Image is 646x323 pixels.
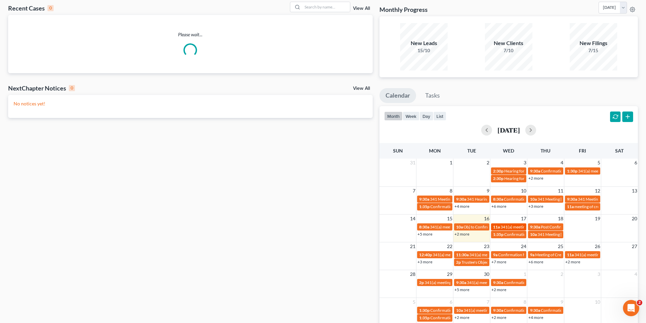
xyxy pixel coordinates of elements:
[520,215,527,223] span: 17
[498,252,620,257] span: Confirmation hearing for [DEMOGRAPHIC_DATA][PERSON_NAME]
[419,224,429,229] span: 8:30a
[419,252,432,257] span: 12:40p
[456,280,466,285] span: 9:30a
[528,176,543,181] a: +2 more
[574,252,640,257] span: 341(a) meeting for [PERSON_NAME]
[530,197,537,202] span: 10a
[400,39,448,47] div: New Leads
[557,215,564,223] span: 18
[403,112,419,121] button: week
[486,159,490,167] span: 2
[535,252,610,257] span: Meeting of Creditors for [PERSON_NAME]
[454,231,469,237] a: +2 more
[530,252,534,257] span: 9a
[353,6,370,11] a: View All
[409,215,416,223] span: 14
[541,168,612,174] span: Confirmation Hearing [PERSON_NAME]
[14,100,367,107] p: No notices yet!
[419,112,433,121] button: day
[493,280,503,285] span: 9:30a
[530,168,540,174] span: 9:30a
[567,197,577,202] span: 9:30a
[523,159,527,167] span: 3
[579,148,586,154] span: Fri
[456,308,463,313] span: 10a
[409,270,416,278] span: 28
[567,252,574,257] span: 11a
[541,224,621,229] span: Post Confirmation Hearing [PERSON_NAME]
[456,197,466,202] span: 9:30a
[631,298,638,306] span: 11
[520,242,527,250] span: 24
[419,204,430,209] span: 1:35p
[504,197,575,202] span: Confirmation Hearing [PERSON_NAME]
[623,300,639,316] iframe: Intercom live chat
[597,159,601,167] span: 5
[493,308,503,313] span: 9:30a
[393,148,403,154] span: Sun
[560,159,564,167] span: 4
[504,308,582,313] span: Confirmation Hearing for [PERSON_NAME]
[570,39,617,47] div: New Filings
[454,204,469,209] a: +4 more
[8,4,54,12] div: Recent Cases
[69,85,75,91] div: 0
[8,84,75,92] div: NextChapter Notices
[493,232,504,237] span: 1:35p
[504,280,581,285] span: Confirmation hearing for [PERSON_NAME]
[597,270,601,278] span: 3
[491,259,506,264] a: +7 more
[485,47,532,54] div: 7/10
[634,270,638,278] span: 4
[631,242,638,250] span: 27
[493,168,504,174] span: 2:30p
[565,259,580,264] a: +2 more
[631,215,638,223] span: 20
[419,280,424,285] span: 2p
[530,308,540,313] span: 9:30a
[557,187,564,195] span: 11
[504,168,593,174] span: Hearing for [PERSON_NAME] & [PERSON_NAME]
[454,315,469,320] a: +2 more
[384,112,403,121] button: month
[483,215,490,223] span: 16
[429,148,441,154] span: Mon
[594,187,601,195] span: 12
[530,224,540,229] span: 9:30a
[47,5,54,11] div: 0
[631,187,638,195] span: 13
[449,159,453,167] span: 1
[409,159,416,167] span: 31
[501,224,602,229] span: 341(a) meeting for [PERSON_NAME] & [PERSON_NAME]
[379,88,416,103] a: Calendar
[578,168,644,174] span: 341(a) meeting for [PERSON_NAME]
[504,176,593,181] span: Hearing for [PERSON_NAME] & [PERSON_NAME]
[504,232,582,237] span: Confirmation Hearing for [PERSON_NAME]
[486,187,490,195] span: 9
[456,260,461,265] span: 2p
[462,260,528,265] span: Trustee's Objection [PERSON_NAME]
[417,231,432,237] a: +5 more
[491,287,506,292] a: +2 more
[537,232,592,237] span: 341 Meeting [PERSON_NAME]
[486,298,490,306] span: 7
[557,242,564,250] span: 25
[503,148,514,154] span: Wed
[541,308,618,313] span: Confirmation hearing for [PERSON_NAME]
[464,224,532,229] span: Obj to Confirmation [PERSON_NAME]
[417,259,432,264] a: +3 more
[430,197,485,202] span: 341 Meeting [PERSON_NAME]
[567,168,578,174] span: 1:30p
[446,215,453,223] span: 15
[446,270,453,278] span: 29
[594,215,601,223] span: 19
[400,47,448,54] div: 15/10
[467,148,476,154] span: Tue
[520,187,527,195] span: 10
[449,187,453,195] span: 8
[493,197,503,202] span: 8:30a
[464,308,529,313] span: 341(a) meeting for [PERSON_NAME]
[634,159,638,167] span: 6
[615,148,624,154] span: Sat
[528,204,543,209] a: +3 more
